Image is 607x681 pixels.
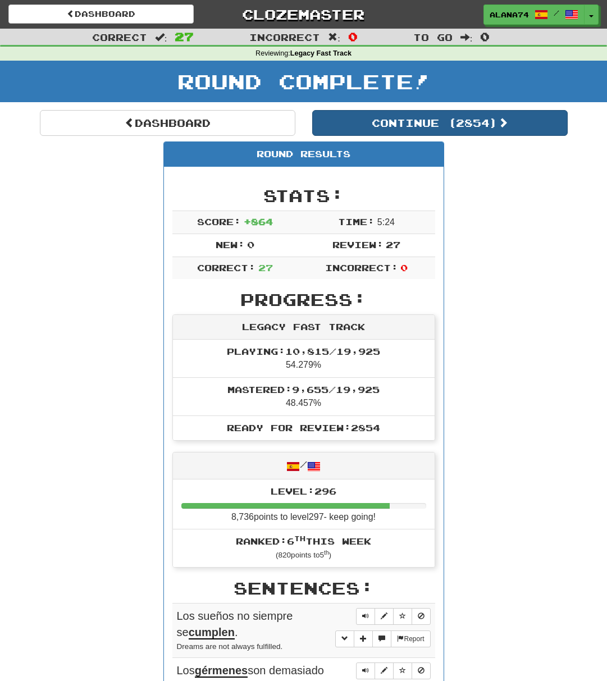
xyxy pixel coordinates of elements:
[197,216,241,227] span: Score:
[244,216,273,227] span: + 864
[377,217,395,227] span: 5 : 24
[393,608,412,625] button: Toggle favorite
[412,608,431,625] button: Toggle ignore
[294,534,305,542] sup: th
[195,664,248,678] u: gérmenes
[460,33,473,42] span: :
[172,290,435,309] h2: Progress:
[227,346,380,357] span: Playing: 10,815 / 19,925
[173,377,435,416] li: 48.457%
[173,479,435,530] li: 8,736 points to level 297 - keep going!
[335,630,430,647] div: More sentence controls
[348,30,358,43] span: 0
[92,31,147,43] span: Correct
[177,610,293,639] span: Los sueños no siempre se .
[227,422,380,433] span: Ready for Review: 2854
[276,551,331,559] small: ( 820 points to 5 )
[354,630,373,647] button: Add sentence to collection
[338,216,375,227] span: Time:
[290,49,352,57] strong: Legacy Fast Track
[356,662,431,679] div: Sentence controls
[375,608,394,625] button: Edit sentence
[155,33,167,42] span: :
[375,662,394,679] button: Edit sentence
[480,30,490,43] span: 0
[271,486,336,496] span: Level: 296
[400,262,408,273] span: 0
[216,239,245,250] span: New:
[249,31,320,43] span: Incorrect
[412,662,431,679] button: Toggle ignore
[173,453,435,479] div: /
[40,110,295,136] a: Dashboard
[4,70,603,93] h1: Round Complete!
[227,384,380,395] span: Mastered: 9,655 / 19,925
[393,662,412,679] button: Toggle favorite
[386,239,400,250] span: 27
[173,340,435,378] li: 54.279%
[258,262,273,273] span: 27
[483,4,585,25] a: Alana74 /
[312,110,568,136] button: Continue (2854)
[172,579,435,597] h2: Sentences:
[325,262,398,273] span: Incorrect:
[356,662,375,679] button: Play sentence audio
[335,630,354,647] button: Toggle grammar
[332,239,384,250] span: Review:
[236,536,371,546] span: Ranked: 6 this week
[413,31,453,43] span: To go
[175,30,194,43] span: 27
[324,550,329,556] sup: th
[172,186,435,205] h2: Stats:
[490,10,529,20] span: Alana74
[554,9,559,17] span: /
[356,608,375,625] button: Play sentence audio
[247,239,254,250] span: 0
[328,33,340,42] span: :
[356,608,431,625] div: Sentence controls
[197,262,255,273] span: Correct:
[211,4,396,24] a: Clozemaster
[164,142,444,167] div: Round Results
[173,315,435,340] div: Legacy Fast Track
[177,642,283,651] small: Dreams are not always fulfilled.
[8,4,194,24] a: Dashboard
[189,626,235,639] u: cumplen
[391,630,430,647] button: Report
